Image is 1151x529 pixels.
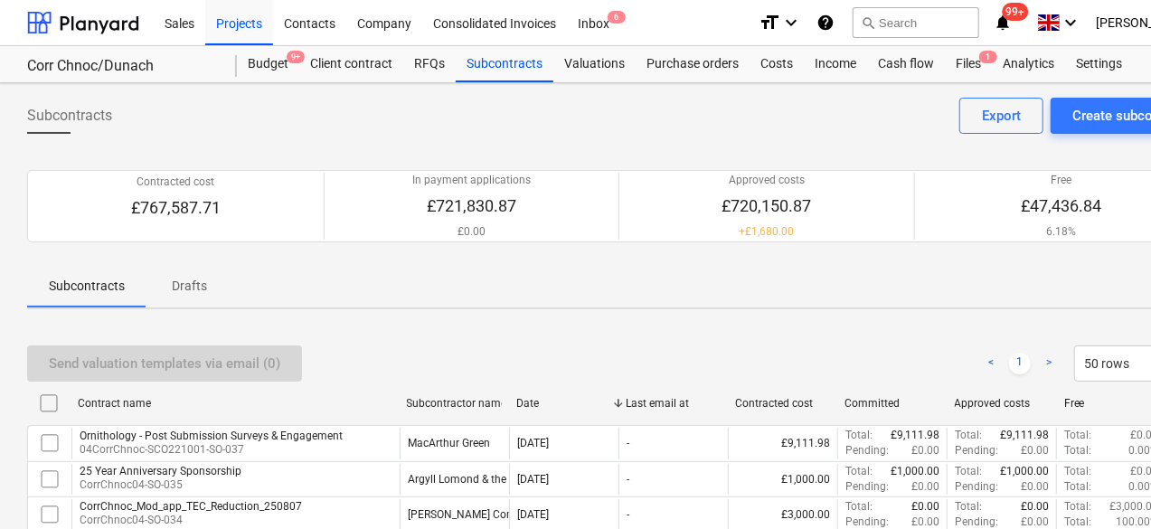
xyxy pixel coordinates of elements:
[407,397,502,410] div: Subcontractor name
[299,46,403,82] a: Client contract
[626,397,721,410] div: Last email at
[80,442,343,458] p: 04CorrChnoc-SCO221001-SO-037
[891,428,939,443] p: £9,111.98
[627,508,629,521] div: -
[959,98,1043,134] button: Export
[516,397,611,410] div: Date
[27,57,215,76] div: Corr Chnoc/Dunach
[722,224,811,240] p: + £1,680.00
[408,437,490,449] div: MacArthur Green
[408,508,546,521] div: Blake Clough Consulting
[517,473,549,486] div: [DATE]
[728,464,837,495] div: £1,000.00
[853,7,979,38] button: Search
[627,473,629,486] div: -
[992,46,1065,82] a: Analytics
[49,277,125,296] p: Subcontracts
[131,197,221,219] p: £767,587.71
[553,46,636,82] div: Valuations
[80,477,241,493] p: CorrChnoc04-SO-035
[1061,442,1151,529] iframe: Chat Widget
[911,479,939,495] p: £0.00
[945,46,992,82] div: Files
[1065,46,1133,82] a: Settings
[80,513,302,528] p: CorrChnoc04-SO-034
[1009,353,1031,374] a: Page 1 is your current page
[722,195,811,217] p: £720,150.87
[911,443,939,458] p: £0.00
[979,51,997,63] span: 1
[867,46,945,82] a: Cash flow
[845,428,873,443] p: Total :
[412,173,531,188] p: In payment applications
[168,277,212,296] p: Drafts
[735,397,830,410] div: Contracted cost
[237,46,299,82] div: Budget
[1021,499,1049,515] p: £0.00
[1038,353,1060,374] a: Next page
[845,464,873,479] p: Total :
[1022,224,1102,240] p: 6.18%
[891,464,939,479] p: £1,000.00
[845,443,889,458] p: Pending :
[844,397,939,410] div: Committed
[1021,479,1049,495] p: £0.00
[845,499,873,515] p: Total :
[412,224,531,240] p: £0.00
[517,437,549,449] div: [DATE]
[412,195,531,217] p: £721,830.87
[955,499,982,515] p: Total :
[955,428,982,443] p: Total :
[237,46,299,82] a: Budget9+
[517,508,549,521] div: [DATE]
[955,464,982,479] p: Total :
[80,430,343,442] div: Ornithology - Post Submission Surveys & Engagement
[1060,12,1081,33] i: keyboard_arrow_down
[1022,173,1102,188] p: Free
[80,500,302,513] div: CorrChnoc_Mod_app_TEC_Reduction_250807
[1021,443,1049,458] p: £0.00
[78,397,392,410] div: Contract name
[403,46,456,82] a: RFQs
[27,105,112,127] span: Subcontracts
[722,173,811,188] p: Approved costs
[804,46,867,82] a: Income
[955,397,1050,410] div: Approved costs
[131,175,221,190] p: Contracted cost
[945,46,992,82] a: Files1
[982,104,1021,128] div: Export
[1003,3,1029,21] span: 99+
[287,51,305,63] span: 9+
[816,12,835,33] i: Knowledge base
[1000,464,1049,479] p: £1,000.00
[845,479,889,495] p: Pending :
[608,11,626,24] span: 6
[1022,195,1102,217] p: £47,436.84
[456,46,553,82] a: Subcontracts
[728,428,837,458] div: £9,111.98
[759,12,780,33] i: format_size
[80,465,241,477] div: 25 Year Anniversary Sponsorship
[994,12,1012,33] i: notifications
[636,46,750,82] a: Purchase orders
[750,46,804,82] a: Costs
[980,353,1002,374] a: Previous page
[1064,428,1091,443] p: Total :
[955,443,998,458] p: Pending :
[627,437,629,449] div: -
[408,473,619,486] div: Argyll Lomond & the Islands Energy Agency
[911,499,939,515] p: £0.00
[955,479,998,495] p: Pending :
[1000,428,1049,443] p: £9,111.98
[780,12,802,33] i: keyboard_arrow_down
